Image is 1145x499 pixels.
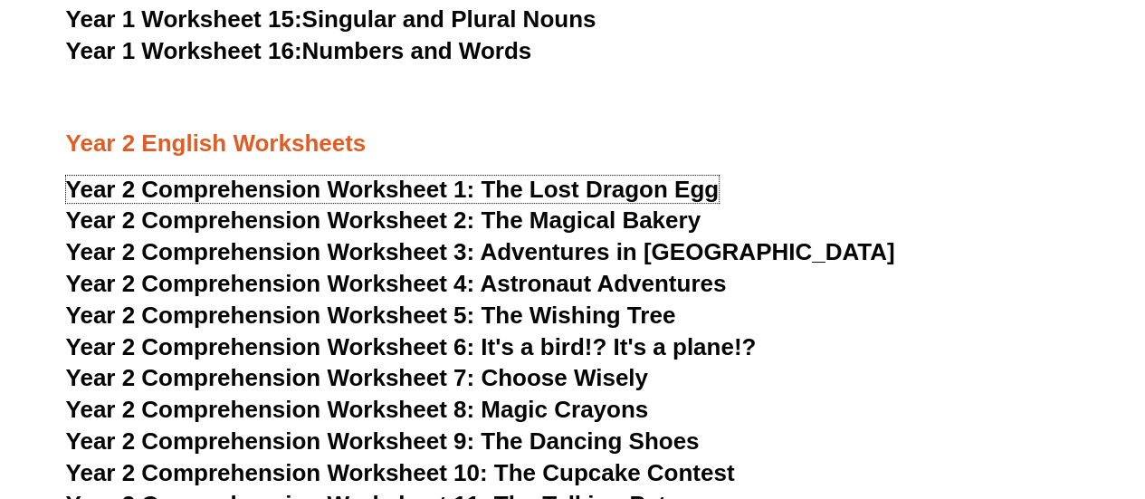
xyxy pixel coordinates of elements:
[66,5,302,33] span: Year 1 Worksheet 15:
[66,396,649,423] a: Year 2 Comprehension Worksheet 8: Magic Crayons
[481,176,719,203] span: The Lost Dragon Egg
[66,37,532,64] a: Year 1 Worksheet 16:Numbers and Words
[66,206,701,234] a: Year 2 Comprehension Worksheet 2: The Magical Bakery
[66,176,475,203] span: Year 2 Comprehension Worksheet 1:
[66,302,676,329] a: Year 2 Comprehension Worksheet 5: The Wishing Tree
[66,5,596,33] a: Year 1 Worksheet 15:Singular and Plural Nouns
[66,37,302,64] span: Year 1 Worksheet 16:
[844,294,1145,499] iframe: Chat Widget
[66,364,475,391] span: Year 2 Comprehension Worksheet 7:
[66,333,757,360] a: Year 2 Comprehension Worksheet 6: It's a bird!? It's a plane!?
[480,270,726,297] span: Astronaut Adventures
[66,364,648,391] a: Year 2 Comprehension Worksheet 7: Choose Wisely
[481,302,675,329] span: The Wishing Tree
[66,270,475,297] span: Year 2 Comprehension Worksheet 4:
[66,270,727,297] a: Year 2 Comprehension Worksheet 4: Astronaut Adventures
[481,364,648,391] span: Choose Wisely
[66,176,719,203] a: Year 2 Comprehension Worksheet 1: The Lost Dragon Egg
[66,238,475,265] span: Year 2 Comprehension Worksheet 3:
[480,238,894,265] span: Adventures in [GEOGRAPHIC_DATA]
[66,238,895,265] a: Year 2 Comprehension Worksheet 3: Adventures in [GEOGRAPHIC_DATA]
[66,206,475,234] span: Year 2 Comprehension Worksheet 2:
[66,459,735,486] a: Year 2 Comprehension Worksheet 10: The Cupcake Contest
[481,206,701,234] span: The Magical Bakery
[66,67,1080,158] h3: Year 2 English Worksheets
[66,427,700,455] a: Year 2 Comprehension Worksheet 9: The Dancing Shoes
[66,302,475,329] span: Year 2 Comprehension Worksheet 5:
